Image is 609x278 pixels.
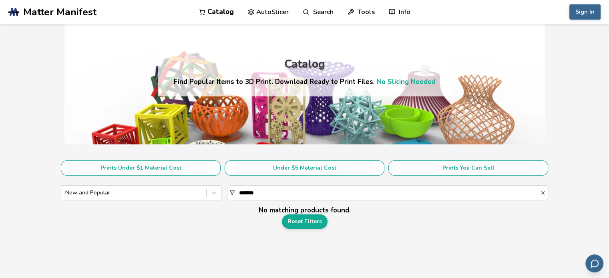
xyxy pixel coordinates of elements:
input: New and Popular [65,190,67,196]
p: No matching products found. [61,206,548,214]
div: Catalog [284,58,325,70]
button: Sign In [569,4,601,20]
button: Send feedback via email [585,254,603,272]
h4: Find Popular Items to 3D Print. Download Ready to Print Files. [174,77,436,86]
a: Reset Filters [282,214,328,229]
button: Under $5 Material Cost [225,160,384,176]
a: No Slicing Needed [377,77,436,86]
button: Prints You Can Sell [388,160,548,176]
span: Matter Manifest [23,6,96,18]
button: Prints Under $1 Material Cost [61,160,221,176]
